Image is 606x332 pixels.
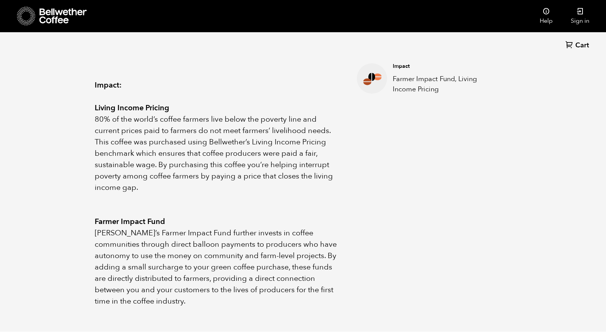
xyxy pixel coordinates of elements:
a: Cart [565,41,591,51]
h4: Impact [393,63,500,70]
strong: Living Income Pricing [95,103,169,113]
strong: Farmer Impact Fund [95,216,165,227]
p: 80% of the world’s coffee farmers live below the poverty line and current prices paid to farmers ... [95,114,338,193]
span: Cart [575,41,589,50]
strong: Impact: [95,80,122,90]
p: [PERSON_NAME]’s Farmer Impact Fund further invests in coffee communities through direct balloon p... [95,227,338,307]
p: Farmer Impact Fund, Living Income Pricing [393,74,500,94]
